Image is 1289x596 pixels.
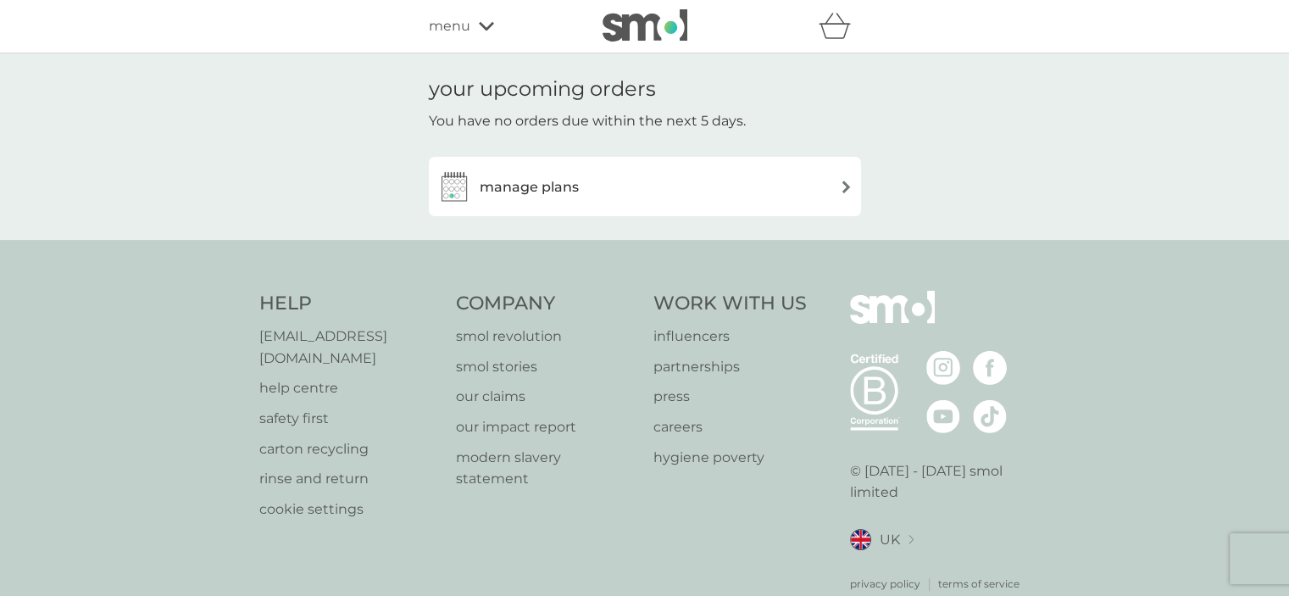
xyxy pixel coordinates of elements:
[880,529,900,551] span: UK
[429,110,746,132] p: You have no orders due within the next 5 days.
[850,460,1031,504] p: © [DATE] - [DATE] smol limited
[653,356,807,378] a: partnerships
[840,181,853,193] img: arrow right
[926,351,960,385] img: visit the smol Instagram page
[259,377,440,399] a: help centre
[259,408,440,430] a: safety first
[259,499,440,521] a: cookie settings
[850,576,920,592] a: privacy policy
[456,386,636,408] a: our claims
[259,291,440,317] h4: Help
[653,291,807,317] h4: Work With Us
[480,176,579,198] h3: manage plans
[456,447,636,490] a: modern slavery statement
[259,326,440,369] a: [EMAIL_ADDRESS][DOMAIN_NAME]
[908,535,914,544] img: select a new location
[456,326,636,348] a: smol revolution
[456,356,636,378] a: smol stories
[850,529,871,550] img: UK flag
[456,416,636,438] a: our impact report
[259,468,440,490] a: rinse and return
[259,438,440,460] a: carton recycling
[926,399,960,433] img: visit the smol Youtube page
[429,77,656,102] h1: your upcoming orders
[938,576,1020,592] a: terms of service
[819,9,861,43] div: basket
[429,15,470,37] span: menu
[603,9,687,42] img: smol
[653,326,807,348] a: influencers
[653,416,807,438] a: careers
[456,291,636,317] h4: Company
[973,351,1007,385] img: visit the smol Facebook page
[653,386,807,408] a: press
[653,447,807,469] a: hygiene poverty
[850,291,935,348] img: smol
[973,399,1007,433] img: visit the smol Tiktok page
